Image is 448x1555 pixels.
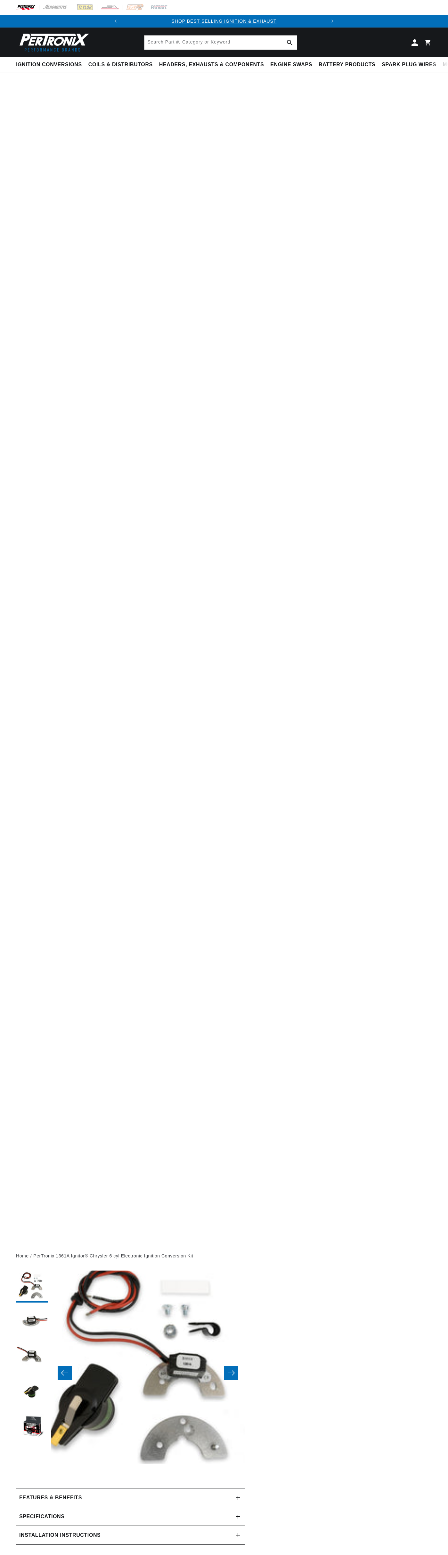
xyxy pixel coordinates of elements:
button: Search Part #, Category or Keyword [283,36,297,50]
span: Headers, Exhausts & Components [159,61,264,68]
h2: Features & Benefits [19,1494,82,1502]
media-gallery: Gallery Viewer [16,1271,245,1475]
button: Slide left [58,1366,72,1380]
h2: Installation instructions [19,1531,101,1539]
span: Coils & Distributors [88,61,153,68]
summary: Installation instructions [16,1526,245,1544]
div: 1 of 2 [122,18,326,25]
summary: Features & Benefits [16,1488,245,1507]
div: Announcement [122,18,326,25]
button: Translation missing: en.sections.announcements.previous_announcement [109,15,122,28]
a: Home [16,1252,29,1259]
span: Spark Plug Wires [382,61,436,68]
summary: Headers, Exhausts & Components [156,57,267,72]
button: Slide right [224,1366,238,1380]
span: Battery Products [319,61,375,68]
a: SHOP BEST SELLING IGNITION & EXHAUST [171,19,276,24]
span: Ignition Conversions [16,61,82,68]
button: Load image 4 in gallery view [16,1376,48,1408]
button: Load image 1 in gallery view [16,1271,48,1303]
a: PerTronix 1361A Ignitor® Chrysler 6 cyl Electronic Ignition Conversion Kit [33,1252,193,1259]
summary: Engine Swaps [267,57,315,72]
button: Load image 2 in gallery view [16,1306,48,1338]
summary: Coils & Distributors [85,57,156,72]
span: Engine Swaps [270,61,312,68]
summary: Spark Plug Wires [379,57,439,72]
nav: breadcrumbs [16,1252,432,1259]
img: Pertronix [16,31,90,53]
summary: Ignition Conversions [16,57,85,72]
summary: Battery Products [315,57,379,72]
summary: Specifications [16,1507,245,1526]
h2: Specifications [19,1512,64,1521]
button: Load image 5 in gallery view [16,1411,48,1443]
input: Search Part #, Category or Keyword [144,36,297,50]
button: Translation missing: en.sections.announcements.next_announcement [326,15,339,28]
button: Load image 3 in gallery view [16,1341,48,1373]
